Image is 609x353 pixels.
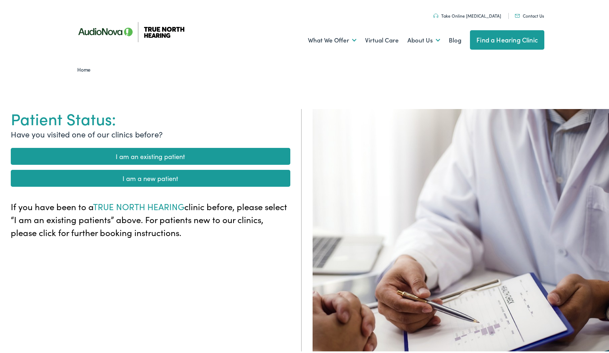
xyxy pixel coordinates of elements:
[515,11,544,17] a: Contact Us
[11,168,290,185] a: I am a new patient
[365,26,399,52] a: Virtual Care
[433,12,438,17] img: Headphones icon in color code ffb348
[449,26,461,52] a: Blog
[11,146,290,163] a: I am an existing patient
[470,29,544,48] a: Find a Hearing Clinic
[11,108,290,127] h1: Patient Status:
[407,26,440,52] a: About Us
[308,26,356,52] a: What We Offer
[77,64,94,72] a: Home
[93,199,184,211] span: TRUE NORTH HEARING
[433,11,501,17] a: Take Online [MEDICAL_DATA]
[515,13,520,16] img: Mail icon in color code ffb348, used for communication purposes
[11,199,290,237] p: If you have been to a clinic before, please select “I am an existing patients” above. For patient...
[11,127,290,139] p: Have you visited one of our clinics before?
